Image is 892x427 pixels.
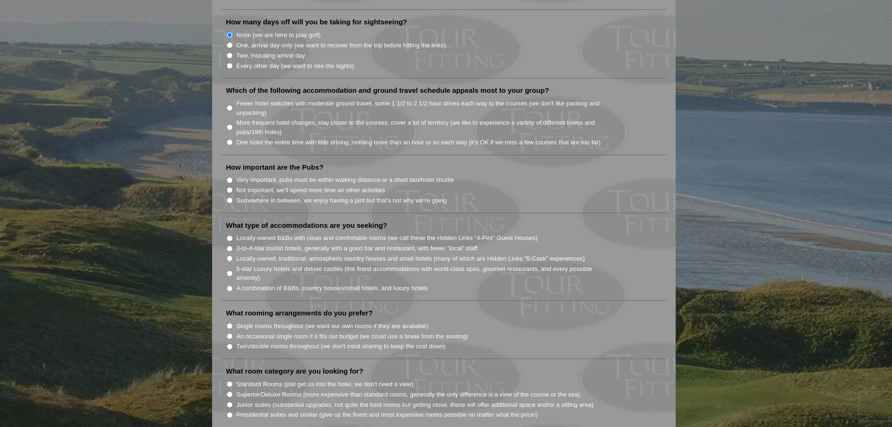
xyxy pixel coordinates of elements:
[236,51,305,60] label: Two, including arrival day
[226,221,387,230] label: What type of accommodations are you seeking?
[226,308,373,318] label: What rooming arrangements do you prefer?
[236,400,594,410] label: Junior suites (substantial upgrades, not quite the best rooms but getting close, these will offer...
[226,163,324,172] label: How important are the Pubs?
[236,332,468,341] label: An occasional single room if it fits our budget (we could use a break from the snoring)
[236,264,613,283] label: 5-star Luxury hotels and deluxe castles (the finest accommodations with world-class spas, gourmet...
[236,244,478,253] label: 3-to-4-star tourist hotels, generally with a good bar and restaurant, with fewer "local" staff
[236,138,601,147] label: One hotel the entire time with little driving, nothing more than an hour or so each way (it’s OK ...
[236,410,538,420] label: Presidential suites and similar (give us the finest and most expensive rooms possible no matter w...
[226,367,363,376] label: What room category are you looking for?
[236,233,538,243] label: Locally-owned B&Bs with clean and comfortable rooms (we call these the Hidden Links "4-Pint" Gues...
[236,380,414,389] label: Standard Rooms (just get us into the hotel, we don't need a view)
[236,254,585,263] label: Locally-owned, traditional, atmospheric country houses and small hotels (many of which are Hidden...
[236,390,580,399] label: Superior/Deluxe Rooms (more expensive than standard rooms, generally the only difference is a vie...
[236,322,428,331] label: Single rooms throughout (we want our own rooms if they are available)
[236,196,447,205] label: Somewhere in between, we enjoy having a pint but that's not why we're going
[236,284,428,293] label: A combination of B&Bs, country houses/small hotels, and luxury hotels
[236,186,385,195] label: Not important, we'll spend more time on other activities
[236,342,446,351] label: Twin/double rooms throughout (we don't mind sharing to keep the cost down)
[236,99,613,117] label: Fewer hotel switches with moderate ground travel, some 1 1/2 to 2 1/2 hour drives each way to the...
[236,41,446,50] label: One, arrival day only (we want to recover from the trip before hitting the links)
[236,61,354,71] label: Every other day (we want to see the sights)
[226,17,407,27] label: How many days off will you be taking for sightseeing?
[236,30,321,40] label: None (we are here to play golf)
[226,86,549,95] label: Which of the following accommodation and ground travel schedule appeals most to your group?
[236,118,613,136] label: More frequent hotel changes, stay closer to the courses, cover a lot of territory (we like to exp...
[236,175,454,185] label: Very important, pubs must be within walking distance or a short taxi/hotel shuttle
